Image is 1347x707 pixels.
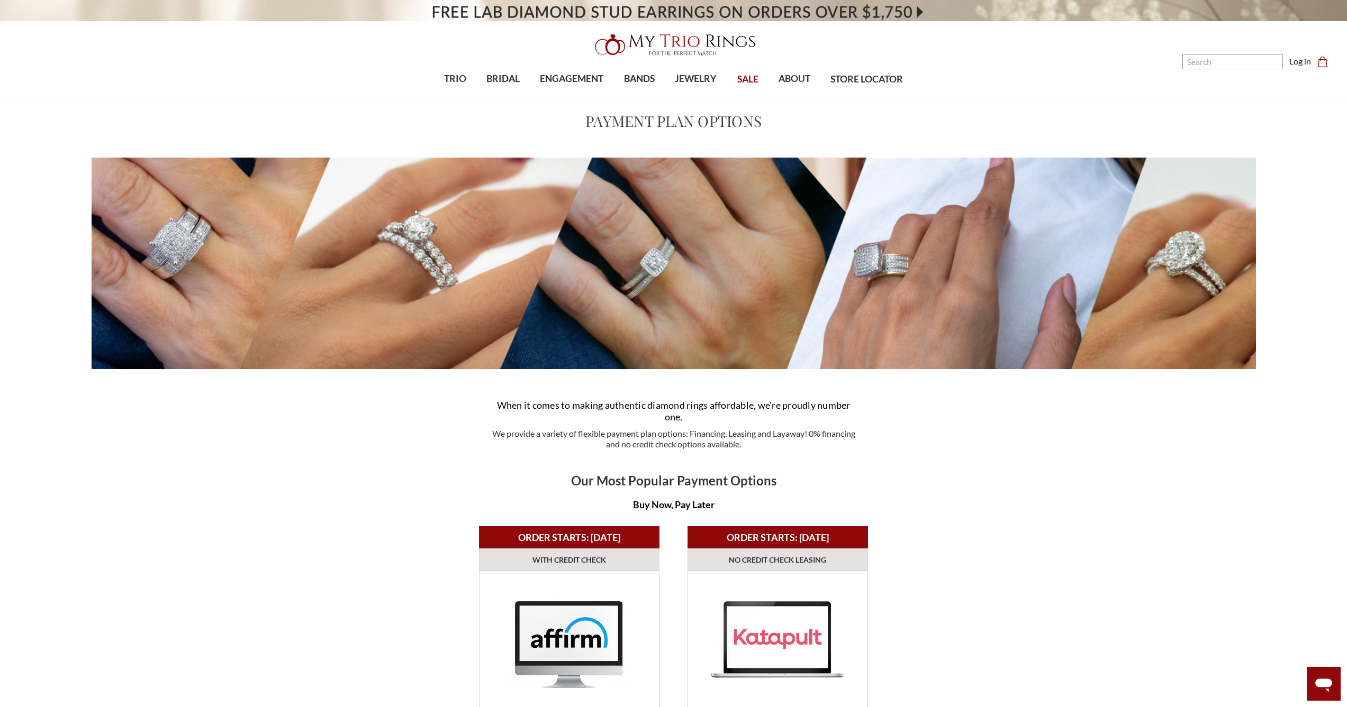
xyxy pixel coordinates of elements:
[624,72,655,86] span: BANDS
[540,72,603,86] span: ENGAGEMENT
[571,473,776,488] b: Our Most Popular Payment Options
[1182,54,1283,69] input: Search and use arrows or TAB to navigate results
[634,96,645,97] button: submenu toggle
[1289,55,1311,68] a: Log in
[566,96,577,97] button: submenu toggle
[727,62,768,97] a: SALE
[498,96,509,97] button: submenu toggle
[486,72,520,86] span: BRIDAL
[789,96,800,97] button: submenu toggle
[665,62,727,96] a: JEWELRY
[737,72,758,86] span: SALE
[434,62,476,96] a: TRIO
[518,531,620,543] b: ORDER STARTS: [DATE]
[476,62,530,96] a: BRIDAL
[1317,57,1328,67] svg: cart.cart_preview
[691,96,701,97] button: submenu toggle
[688,549,867,571] td: NO CREDIT CHECK LEASING
[675,72,717,86] span: JEWELRY
[480,549,659,571] td: WITH CREDIT CHECK
[727,531,829,543] b: ORDER STARTS: [DATE]
[1317,55,1334,68] a: Cart with 0 items
[299,110,1048,132] h1: Payment Plan Options
[489,428,858,449] p: We provide a variety of flexible payment plan options: Financing, Leasing and Layaway! 0% financi...
[391,28,956,62] a: My Trio Rings
[589,28,758,62] img: My Trio Rings
[444,72,466,86] span: TRIO
[779,72,810,86] span: ABOUT
[820,62,913,97] a: STORE LOCATOR
[614,62,665,96] a: BANDS
[450,96,460,97] button: submenu toggle
[830,72,903,86] span: STORE LOCATOR
[497,399,851,423] span: When it comes to making authentic diamond rings affordable, we're proudly number one.
[769,62,820,96] a: ABOUT
[530,62,613,96] a: ENGAGEMENT
[633,499,715,510] b: Buy Now, Pay Later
